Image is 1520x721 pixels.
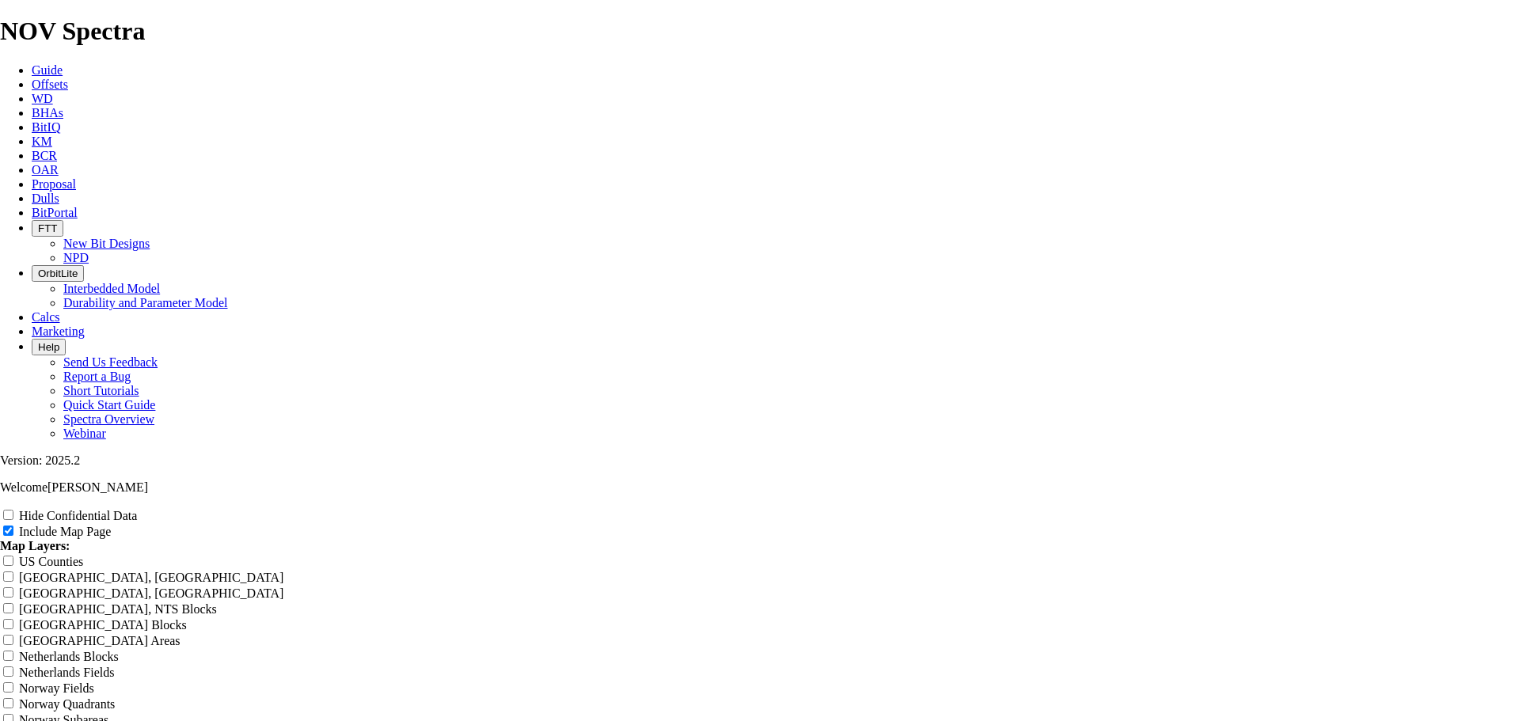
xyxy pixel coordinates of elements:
a: Offsets [32,78,68,91]
a: WD [32,92,53,105]
label: [GEOGRAPHIC_DATA] Areas [19,634,180,647]
a: Report a Bug [63,370,131,383]
a: Short Tutorials [63,384,139,397]
a: Durability and Parameter Model [63,296,228,309]
a: Interbedded Model [63,282,160,295]
label: Netherlands Fields [19,666,114,679]
label: Include Map Page [19,525,111,538]
a: BitPortal [32,206,78,219]
a: OAR [32,163,59,176]
label: Hide Confidential Data [19,509,137,522]
a: Spectra Overview [63,412,154,426]
span: OrbitLite [38,268,78,279]
button: Help [32,339,66,355]
label: US Counties [19,555,83,568]
a: Guide [32,63,63,77]
a: BitIQ [32,120,60,134]
label: [GEOGRAPHIC_DATA] Blocks [19,618,187,632]
a: Send Us Feedback [63,355,158,369]
a: Dulls [32,192,59,205]
a: BHAs [32,106,63,120]
span: Help [38,341,59,353]
span: FTT [38,222,57,234]
label: Norway Fields [19,681,94,695]
button: FTT [32,220,63,237]
a: KM [32,135,52,148]
label: Netherlands Blocks [19,650,119,663]
a: Calcs [32,310,60,324]
label: Norway Quadrants [19,697,115,711]
a: Quick Start Guide [63,398,155,412]
a: Marketing [32,324,85,338]
a: New Bit Designs [63,237,150,250]
label: [GEOGRAPHIC_DATA], NTS Blocks [19,602,217,616]
button: OrbitLite [32,265,84,282]
label: [GEOGRAPHIC_DATA], [GEOGRAPHIC_DATA] [19,571,283,584]
a: Proposal [32,177,76,191]
span: [PERSON_NAME] [47,480,148,494]
a: BCR [32,149,57,162]
a: NPD [63,251,89,264]
label: [GEOGRAPHIC_DATA], [GEOGRAPHIC_DATA] [19,586,283,600]
a: Webinar [63,427,106,440]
